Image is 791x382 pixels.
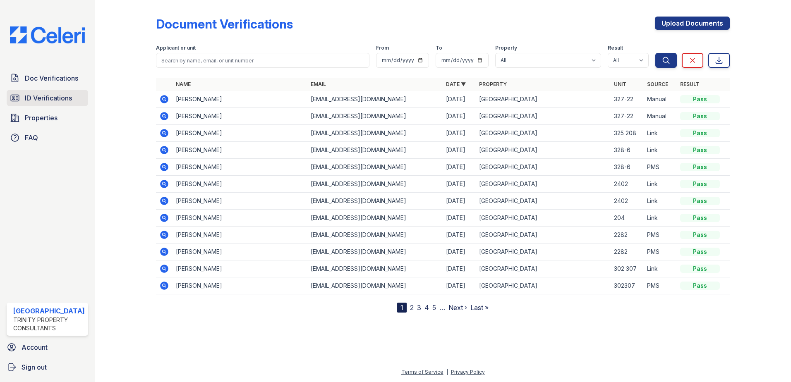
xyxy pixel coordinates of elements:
img: CE_Logo_Blue-a8612792a0a2168367f1c8372b55b34899dd931a85d93a1a3d3e32e68fde9ad4.png [3,26,91,43]
td: [PERSON_NAME] [173,227,308,244]
a: Email [311,81,326,87]
td: [DATE] [443,142,476,159]
td: [EMAIL_ADDRESS][DOMAIN_NAME] [307,125,443,142]
label: Result [608,45,623,51]
td: 302307 [611,277,644,294]
td: [DATE] [443,227,476,244]
td: Link [644,142,677,159]
td: 328-6 [611,159,644,176]
td: [PERSON_NAME] [173,244,308,260]
span: Account [22,342,48,352]
div: Pass [680,180,720,188]
a: Property [479,81,507,87]
span: ID Verifications [25,93,72,103]
td: 204 [611,210,644,227]
td: [GEOGRAPHIC_DATA] [476,260,611,277]
div: Pass [680,282,720,290]
div: Pass [680,129,720,137]
a: ID Verifications [7,90,88,106]
label: Applicant or unit [156,45,196,51]
a: Source [647,81,668,87]
td: [PERSON_NAME] [173,193,308,210]
a: Terms of Service [401,369,443,375]
div: Pass [680,197,720,205]
td: 2282 [611,227,644,244]
td: Link [644,210,677,227]
td: PMS [644,227,677,244]
td: [EMAIL_ADDRESS][DOMAIN_NAME] [307,260,443,277]
td: [PERSON_NAME] [173,176,308,193]
td: 2282 [611,244,644,260]
td: Link [644,125,677,142]
td: PMS [644,159,677,176]
div: Pass [680,265,720,273]
span: Sign out [22,362,47,372]
td: [PERSON_NAME] [173,108,308,125]
td: [EMAIL_ADDRESS][DOMAIN_NAME] [307,176,443,193]
label: Property [495,45,517,51]
td: [EMAIL_ADDRESS][DOMAIN_NAME] [307,210,443,227]
div: Pass [680,112,720,120]
div: | [446,369,448,375]
a: Next › [448,303,467,312]
td: PMS [644,277,677,294]
td: [EMAIL_ADDRESS][DOMAIN_NAME] [307,244,443,260]
td: PMS [644,244,677,260]
td: 302 307 [611,260,644,277]
td: [EMAIL_ADDRESS][DOMAIN_NAME] [307,108,443,125]
td: [DATE] [443,277,476,294]
label: To [436,45,442,51]
td: [GEOGRAPHIC_DATA] [476,227,611,244]
td: [GEOGRAPHIC_DATA] [476,193,611,210]
div: Trinity Property Consultants [13,316,85,332]
td: Link [644,193,677,210]
span: Properties [25,113,58,123]
a: Sign out [3,359,91,375]
a: 2 [410,303,414,312]
div: Pass [680,163,720,171]
span: Doc Verifications [25,73,78,83]
td: [GEOGRAPHIC_DATA] [476,244,611,260]
td: [PERSON_NAME] [173,277,308,294]
a: Name [176,81,191,87]
td: [GEOGRAPHIC_DATA] [476,159,611,176]
td: 328-6 [611,142,644,159]
td: [DATE] [443,193,476,210]
a: 4 [424,303,429,312]
a: Upload Documents [655,17,730,30]
td: [EMAIL_ADDRESS][DOMAIN_NAME] [307,142,443,159]
a: Result [680,81,700,87]
td: [GEOGRAPHIC_DATA] [476,142,611,159]
td: [DATE] [443,108,476,125]
a: FAQ [7,129,88,146]
div: Document Verifications [156,17,293,31]
td: [DATE] [443,176,476,193]
td: [GEOGRAPHIC_DATA] [476,176,611,193]
td: [PERSON_NAME] [173,125,308,142]
div: Pass [680,214,720,222]
span: FAQ [25,133,38,143]
a: 5 [432,303,436,312]
a: Properties [7,110,88,126]
a: Date ▼ [446,81,466,87]
td: 327-22 [611,108,644,125]
input: Search by name, email, or unit number [156,53,370,68]
td: 325 208 [611,125,644,142]
a: Privacy Policy [451,369,485,375]
td: [PERSON_NAME] [173,91,308,108]
div: Pass [680,231,720,239]
td: [PERSON_NAME] [173,142,308,159]
td: Manual [644,91,677,108]
td: [DATE] [443,125,476,142]
td: [EMAIL_ADDRESS][DOMAIN_NAME] [307,227,443,244]
td: [PERSON_NAME] [173,210,308,227]
td: [GEOGRAPHIC_DATA] [476,277,611,294]
td: 2402 [611,176,644,193]
td: [GEOGRAPHIC_DATA] [476,125,611,142]
a: Account [3,339,91,356]
a: Doc Verifications [7,70,88,86]
td: [GEOGRAPHIC_DATA] [476,210,611,227]
label: From [376,45,389,51]
td: [DATE] [443,260,476,277]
